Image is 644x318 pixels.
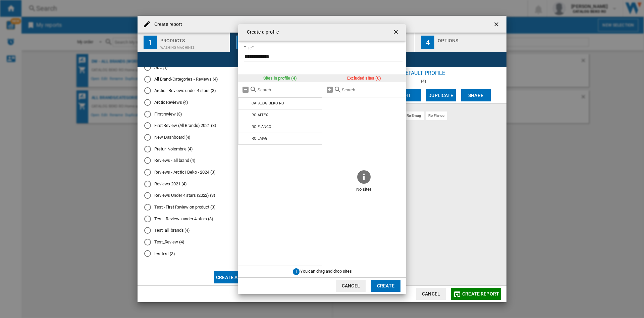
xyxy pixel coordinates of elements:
div: RO EMAG [252,136,268,141]
span: No sites [322,185,406,195]
md-dialog: {{::title}} {{::getI18NText('BUTTONS.CANCEL')}} ... [238,24,406,294]
div: CATALOG BEKO RO [252,101,284,105]
button: Create [371,280,400,292]
button: getI18NText('BUTTONS.CLOSE_DIALOG') [390,26,403,39]
input: Search [342,87,403,92]
ng-md-icon: getI18NText('BUTTONS.CLOSE_DIALOG') [392,29,400,37]
div: RO ALTEX [252,113,268,117]
md-icon: Add all [326,86,334,94]
md-icon: Remove all [241,86,250,94]
div: Excluded sites (0) [322,74,406,82]
div: RO FLANCO [252,125,271,129]
span: You can drag and drop sites [300,269,352,274]
h4: Create a profile [244,29,279,36]
button: Cancel [336,280,366,292]
input: Search [258,87,319,92]
div: Sites in profile (4) [238,74,322,82]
